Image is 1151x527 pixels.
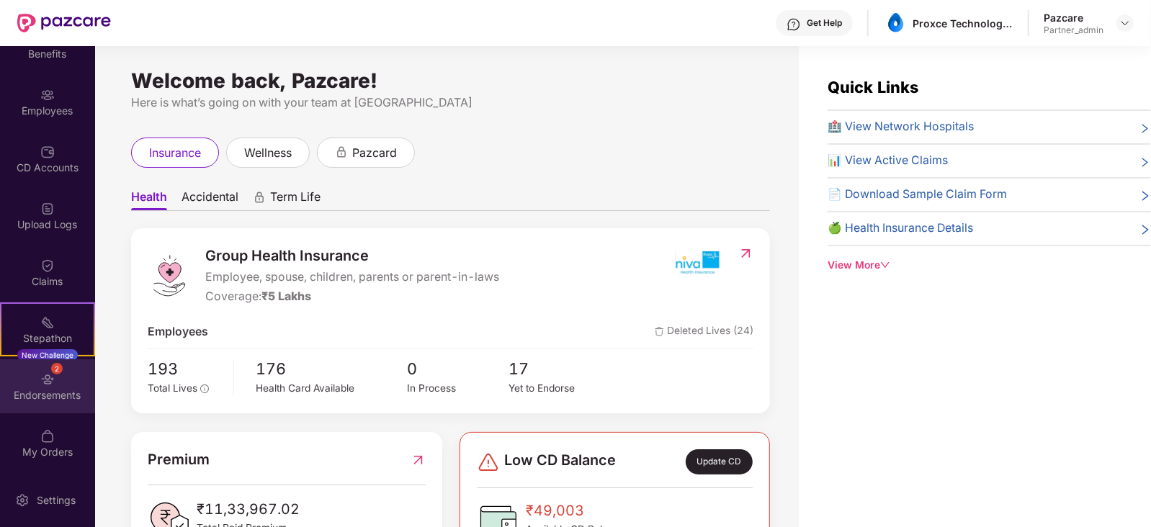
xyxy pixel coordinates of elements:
img: New Pazcare Logo [17,14,111,32]
div: Pazcare [1044,11,1103,24]
span: 🏥 View Network Hospitals [828,118,974,136]
div: 2 [51,363,63,374]
img: RedirectIcon [411,449,426,471]
span: 📊 View Active Claims [828,152,948,170]
span: 🍏 Health Insurance Details [828,220,973,238]
div: Stepathon [1,331,94,346]
img: deleteIcon [655,327,664,336]
span: Premium [148,449,210,471]
span: 0 [408,356,509,381]
span: Employee, spouse, children, parents or parent-in-laws [205,269,499,287]
div: In Process [408,381,509,397]
span: wellness [244,144,292,162]
img: svg+xml;base64,PHN2ZyBpZD0iRW5kb3JzZW1lbnRzIiB4bWxucz0iaHR0cDovL3d3dy53My5vcmcvMjAwMC9zdmciIHdpZH... [40,372,55,387]
img: asset%201.png [885,13,906,34]
span: right [1139,121,1151,136]
span: down [880,260,890,270]
div: Coverage: [205,288,499,306]
img: svg+xml;base64,PHN2ZyBpZD0iRGFuZ2VyLTMyeDMyIiB4bWxucz0iaHR0cDovL3d3dy53My5vcmcvMjAwMC9zdmciIHdpZH... [477,451,500,474]
span: Group Health Insurance [205,245,499,267]
span: insurance [149,144,201,162]
img: RedirectIcon [738,246,753,261]
span: Term Life [270,189,321,210]
img: logo [148,254,191,297]
div: Health Card Available [256,381,407,397]
span: Employees [148,323,208,341]
span: Quick Links [828,78,918,96]
img: svg+xml;base64,PHN2ZyBpZD0iSGVscC0zMngzMiIgeG1sbnM9Imh0dHA6Ly93d3cudzMub3JnLzIwMDAvc3ZnIiB3aWR0aD... [787,17,801,32]
div: Welcome back, Pazcare! [131,75,770,86]
img: insurerIcon [670,245,724,281]
img: svg+xml;base64,PHN2ZyBpZD0iRHJvcGRvd24tMzJ4MzIiIHhtbG5zPSJodHRwOi8vd3d3LnczLm9yZy8yMDAwL3N2ZyIgd2... [1119,17,1131,29]
img: svg+xml;base64,PHN2ZyBpZD0iVXBsb2FkX0xvZ3MiIGRhdGEtbmFtZT0iVXBsb2FkIExvZ3MiIHhtbG5zPSJodHRwOi8vd3... [40,202,55,216]
img: svg+xml;base64,PHN2ZyB4bWxucz0iaHR0cDovL3d3dy53My5vcmcvMjAwMC9zdmciIHdpZHRoPSIyMSIgaGVpZ2h0PSIyMC... [40,315,55,330]
span: right [1139,155,1151,170]
span: Accidental [182,189,238,210]
img: svg+xml;base64,PHN2ZyBpZD0iU2V0dGluZy0yMHgyMCIgeG1sbnM9Imh0dHA6Ly93d3cudzMub3JnLzIwMDAvc3ZnIiB3aW... [15,493,30,508]
img: svg+xml;base64,PHN2ZyBpZD0iTXlfT3JkZXJzIiBkYXRhLW5hbWU9Ik15IE9yZGVycyIgeG1sbnM9Imh0dHA6Ly93d3cudz... [40,429,55,443]
span: Total Lives [148,382,197,394]
img: svg+xml;base64,PHN2ZyBpZD0iRW1wbG95ZWVzIiB4bWxucz0iaHR0cDovL3d3dy53My5vcmcvMjAwMC9zdmciIHdpZHRoPS... [40,88,55,102]
div: animation [335,145,348,158]
div: Yet to Endorse [509,381,609,397]
div: Proxce Technologies [913,17,1013,30]
span: 17 [509,356,609,381]
span: 📄 Download Sample Claim Form [828,186,1007,204]
img: svg+xml;base64,PHN2ZyBpZD0iQ0RfQWNjb3VudHMiIGRhdGEtbmFtZT0iQ0QgQWNjb3VudHMiIHhtbG5zPSJodHRwOi8vd3... [40,145,55,159]
img: svg+xml;base64,PHN2ZyBpZD0iQ2xhaW0iIHhtbG5zPSJodHRwOi8vd3d3LnczLm9yZy8yMDAwL3N2ZyIgd2lkdGg9IjIwIi... [40,258,55,273]
div: animation [253,191,266,204]
div: New Challenge [17,349,78,361]
div: Update CD [686,449,753,474]
span: ₹5 Lakhs [261,289,311,303]
div: View More [828,258,1151,274]
span: Deleted Lives (24) [655,323,753,341]
div: Partner_admin [1044,24,1103,36]
div: Get Help [807,17,842,29]
span: ₹49,003 [526,500,625,522]
span: Health [131,189,167,210]
div: Settings [32,493,80,508]
span: pazcard [352,144,397,162]
span: right [1139,222,1151,238]
span: info-circle [200,384,209,393]
span: 193 [148,356,223,381]
span: ₹11,33,967.02 [197,498,300,521]
span: Low CD Balance [504,449,616,474]
span: 176 [256,356,407,381]
div: Here is what’s going on with your team at [GEOGRAPHIC_DATA] [131,94,770,112]
span: right [1139,189,1151,204]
